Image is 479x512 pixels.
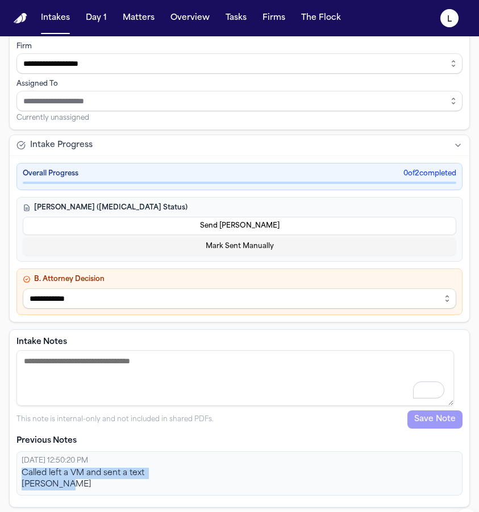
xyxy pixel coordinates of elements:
[14,13,27,24] img: Finch Logo
[30,140,93,151] span: Intake Progress
[22,468,457,490] div: Called left a VM and sent a text [PERSON_NAME]
[118,8,159,28] button: Matters
[23,203,456,212] h4: [PERSON_NAME] ([MEDICAL_DATA] Status)
[22,456,457,465] div: [DATE] 12:50:20 PM
[16,337,463,348] label: Intake Notes
[16,53,463,74] input: Select firm
[81,8,111,28] button: Day 1
[16,415,214,424] p: This note is internal-only and not included in shared PDFs.
[258,8,290,28] button: Firms
[10,135,469,156] button: Intake Progress
[23,275,456,284] h4: B. Attorney Decision
[403,169,456,178] span: 0 of 2 completed
[23,237,456,255] button: Mark Sent Manually
[16,350,454,406] textarea: To enrich screen reader interactions, please activate Accessibility in Grammarly extension settings
[221,8,251,28] button: Tasks
[16,435,463,447] p: Previous Notes
[23,169,78,178] span: Overall Progress
[14,13,27,24] a: Home
[297,8,345,28] button: The Flock
[166,8,214,28] button: Overview
[23,217,456,235] button: Send [PERSON_NAME]
[16,91,463,111] input: Assign to staff member
[36,8,74,28] button: Intakes
[16,79,463,89] div: Assigned To
[16,42,463,51] div: Firm
[16,114,89,123] span: Currently unassigned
